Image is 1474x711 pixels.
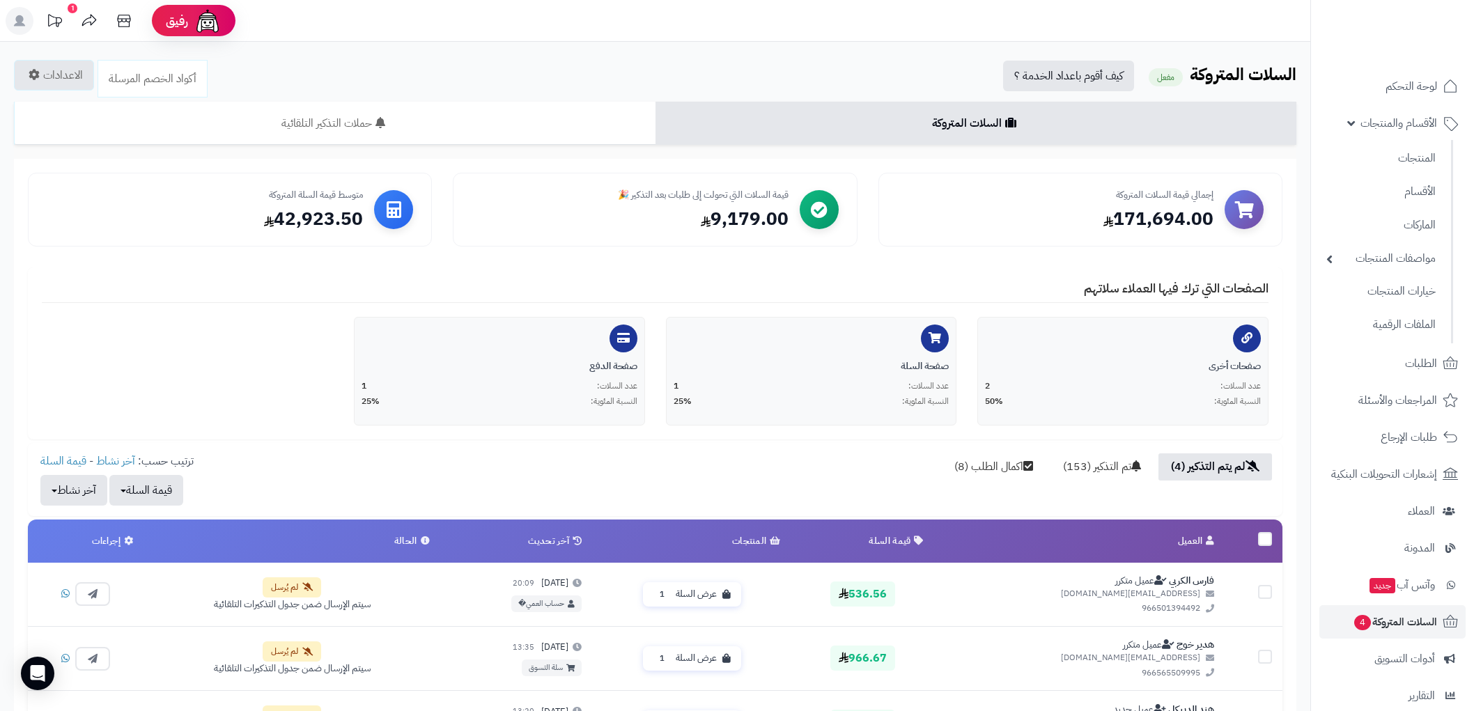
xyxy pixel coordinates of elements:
a: المراجعات والأسئلة [1319,384,1466,417]
a: تحديثات المنصة [37,7,72,38]
a: تم التذكير (153) [1050,453,1154,480]
span: عميل متكرر - 1 طلب | 898.12 SAR [1115,573,1167,588]
span: عدد السلات: [1220,380,1261,392]
span: 1 [654,588,670,602]
ul: ترتيب حسب: - [38,453,194,506]
button: عرض السلة 1 [643,646,741,671]
span: أدوات التسويق [1374,649,1435,669]
span: 1 [654,652,670,666]
th: المنتجات [592,519,791,563]
a: قيمة السلة [40,453,86,469]
div: سيتم الإرسال ضمن جدول التذكيرات التلقائية [214,662,371,675]
small: 13:35 [513,642,534,653]
span: الطلبات [1405,354,1437,373]
span: [EMAIL_ADDRESS][DOMAIN_NAME] [945,588,1214,600]
span: عميل متكرر - 1 طلب | 966.67 SAR [1123,637,1174,652]
span: لوحة التحكم [1386,77,1437,96]
span: جديد [1370,578,1395,593]
span: 536.56 [830,581,895,607]
div: صفحات أخرى [985,359,1261,373]
span: رفيق [166,13,188,29]
div: متوسط قيمة السلة المتروكة [47,189,363,202]
div: صفحة السلة [674,359,949,373]
a: طلبات الإرجاع [1319,421,1466,454]
span: عرض السلة [676,652,717,665]
a: آخر نشاط [96,453,135,469]
span: لم يُرسل [271,581,298,593]
a: لوحة التحكم [1319,70,1466,103]
th: آخر تحديث [440,519,592,563]
a: أكواد الخصم المرسلة [98,60,208,97]
div: 171,694.00 [897,208,1213,231]
span: إشعارات التحويلات البنكية [1331,464,1437,484]
span: الأقسام والمنتجات [1360,114,1437,133]
span: 2 [985,380,990,392]
span: 1 [362,380,366,392]
span: 966501394492 [945,602,1214,614]
span: 966.67 [830,646,895,671]
h4: الصفحات التي ترك فيها العملاء سلاتهم [42,281,1269,303]
a: العملاء [1319,494,1466,528]
a: السلات المتروكة [655,102,1297,145]
a: فارس الكربي [1169,573,1214,588]
button: آخر نشاط [40,475,107,506]
span: العملاء [1408,501,1435,521]
span: 25% [362,396,380,407]
a: مواصفات المنتجات [1319,244,1443,274]
span: السلات المتروكة [1353,612,1437,632]
span: وآتس آب [1368,575,1435,595]
button: عرض السلة 1 [643,582,741,607]
img: logo-2.png [1379,31,1461,61]
span: المدونة [1404,538,1435,558]
div: 1 [68,3,77,13]
small: مفعل [1149,68,1183,86]
a: الماركات [1319,210,1443,240]
span: [DATE] [541,641,568,654]
th: قيمة السلة [791,519,934,563]
span: المراجعات والأسئلة [1358,391,1437,410]
a: كيف أقوم باعداد الخدمة ؟ [1003,61,1134,91]
span: لم يُرسل [271,646,298,657]
div: سيتم الإرسال ضمن جدول التذكيرات التلقائية [214,597,371,611]
div: Open Intercom Messenger [21,657,54,690]
a: أدوات التسويق [1319,642,1466,675]
small: 20:09 [513,578,534,589]
span: [DATE] [541,577,568,590]
span: عرض السلة [676,588,717,601]
a: الأقسام [1319,177,1443,207]
a: خيارات المنتجات [1319,276,1443,306]
a: المنتجات [1319,143,1443,173]
span: 50% [985,396,1003,407]
a: وآتس آبجديد [1319,568,1466,602]
span: عدد السلات: [908,380,949,392]
th: إجراءات [28,519,144,563]
a: اكمال الطلب (8) [942,453,1046,480]
a: الاعدادات [14,60,94,91]
a: السلات المتروكة4 [1319,605,1466,639]
span: 25% [674,396,692,407]
div: 9,179.00 [472,208,788,231]
div: 42,923.50 [47,208,363,231]
a: حساب العمي� [511,595,582,612]
span: 4 [1354,615,1372,631]
a: لم يتم التذكير (4) [1158,453,1272,480]
a: الملفات الرقمية [1319,310,1443,340]
b: السلات المتروكة [1190,62,1296,87]
span: [EMAIL_ADDRESS][DOMAIN_NAME] [945,652,1214,664]
a: سلة التسوق [522,659,582,676]
button: قيمة السلة [109,475,183,506]
a: حملات التذكير التلقائية [14,102,655,145]
span: 966565509995 [945,667,1214,679]
div: قيمة السلات التي تحولت إلى طلبات بعد التذكير 🎉 [472,189,788,202]
a: الطلبات [1319,347,1466,380]
a: إشعارات التحويلات البنكية [1319,458,1466,491]
span: النسبة المئوية: [591,396,637,407]
a: المدونة [1319,531,1466,565]
span: 1 [674,380,678,392]
span: التقارير [1409,686,1435,705]
th: العميل [934,519,1225,563]
span: عدد السلات: [597,380,637,392]
img: ai-face.png [194,7,222,35]
span: طلبات الإرجاع [1381,428,1437,447]
th: الحالة [144,519,440,563]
